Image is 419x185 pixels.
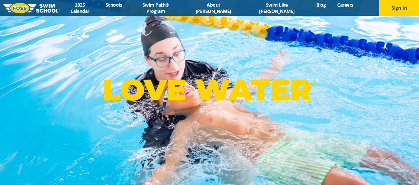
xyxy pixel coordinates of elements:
[60,2,100,14] a: 2025 Calendar
[243,2,311,14] a: Swim Like [PERSON_NAME]
[184,2,243,14] a: About [PERSON_NAME]
[102,72,317,108] p: LOVE WATER
[332,2,359,8] a: Careers
[311,2,332,8] a: Blog
[128,2,184,14] a: Swim Path® Program
[3,3,60,13] img: FOSS Swim School Logo
[100,2,128,8] a: Schools
[311,79,317,87] sup: ®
